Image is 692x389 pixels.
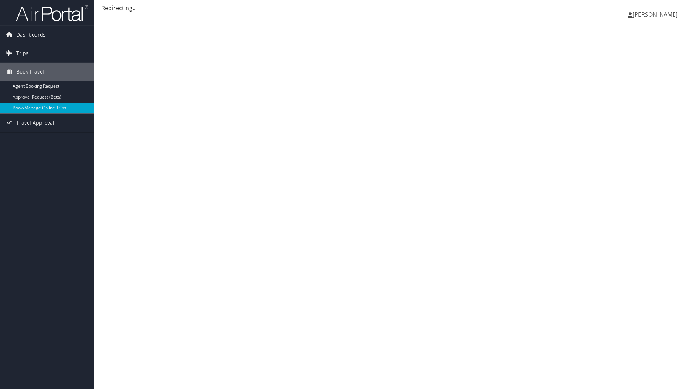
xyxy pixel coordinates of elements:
[16,5,88,22] img: airportal-logo.png
[16,44,29,62] span: Trips
[633,11,678,18] span: [PERSON_NAME]
[101,4,685,12] div: Redirecting...
[16,63,44,81] span: Book Travel
[16,114,54,132] span: Travel Approval
[628,4,685,25] a: [PERSON_NAME]
[16,26,46,44] span: Dashboards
